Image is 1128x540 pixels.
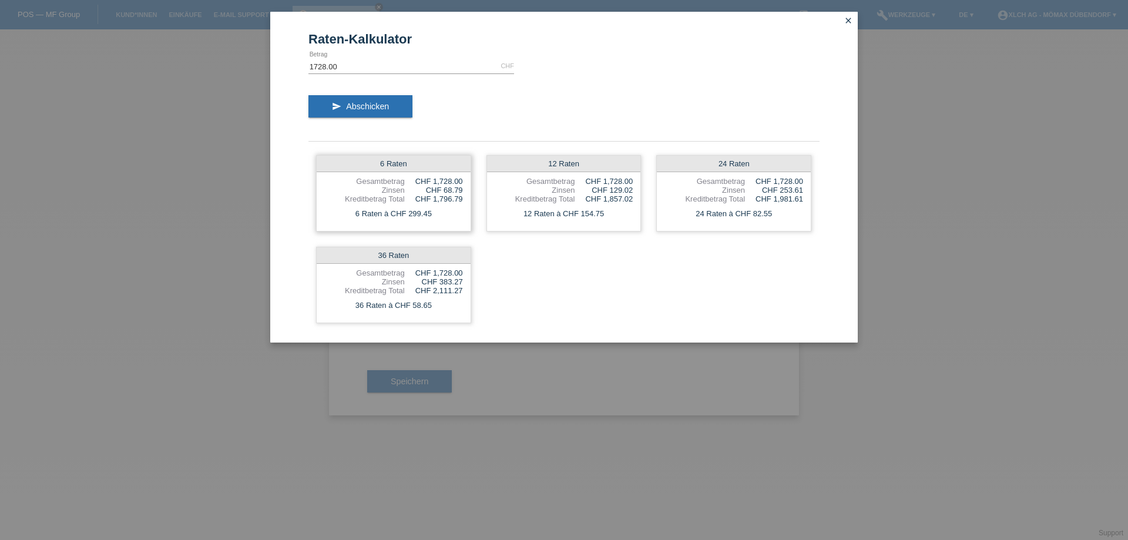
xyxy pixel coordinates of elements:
[405,277,463,286] div: CHF 383.27
[324,286,405,295] div: Kreditbetrag Total
[575,177,633,186] div: CHF 1,728.00
[317,298,471,313] div: 36 Raten à CHF 58.65
[324,194,405,203] div: Kreditbetrag Total
[664,194,745,203] div: Kreditbetrag Total
[841,15,856,28] a: close
[317,156,471,172] div: 6 Raten
[844,16,853,25] i: close
[664,177,745,186] div: Gesamtbetrag
[324,186,405,194] div: Zinsen
[405,286,463,295] div: CHF 2,111.27
[495,177,575,186] div: Gesamtbetrag
[324,177,405,186] div: Gesamtbetrag
[745,177,803,186] div: CHF 1,728.00
[501,62,514,69] div: CHF
[405,194,463,203] div: CHF 1,796.79
[324,269,405,277] div: Gesamtbetrag
[657,206,811,222] div: 24 Raten à CHF 82.55
[487,156,641,172] div: 12 Raten
[346,102,389,111] span: Abschicken
[332,102,341,111] i: send
[317,206,471,222] div: 6 Raten à CHF 299.45
[745,186,803,194] div: CHF 253.61
[308,95,412,118] button: send Abschicken
[664,186,745,194] div: Zinsen
[745,194,803,203] div: CHF 1,981.61
[495,186,575,194] div: Zinsen
[324,277,405,286] div: Zinsen
[487,206,641,222] div: 12 Raten à CHF 154.75
[495,194,575,203] div: Kreditbetrag Total
[657,156,811,172] div: 24 Raten
[317,247,471,264] div: 36 Raten
[575,186,633,194] div: CHF 129.02
[405,269,463,277] div: CHF 1,728.00
[405,186,463,194] div: CHF 68.79
[405,177,463,186] div: CHF 1,728.00
[575,194,633,203] div: CHF 1,857.02
[308,32,820,46] h1: Raten-Kalkulator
